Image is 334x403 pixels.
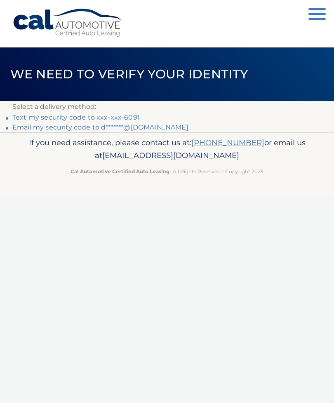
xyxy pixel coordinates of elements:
[12,113,140,121] a: Text my security code to xxx-xxx-6091
[191,138,264,147] a: [PHONE_NUMBER]
[12,101,322,113] p: Select a delivery method:
[12,123,188,131] a: Email my security code to d*******@[DOMAIN_NAME]
[102,151,239,160] span: [EMAIL_ADDRESS][DOMAIN_NAME]
[71,168,169,174] strong: Cal Automotive Certified Auto Leasing
[12,167,322,176] p: - All Rights Reserved - Copyright 2025
[12,8,124,38] a: Cal Automotive
[10,66,248,82] span: We need to verify your identity
[12,136,322,163] p: If you need assistance, please contact us at: or email us at
[308,8,326,22] button: Menu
